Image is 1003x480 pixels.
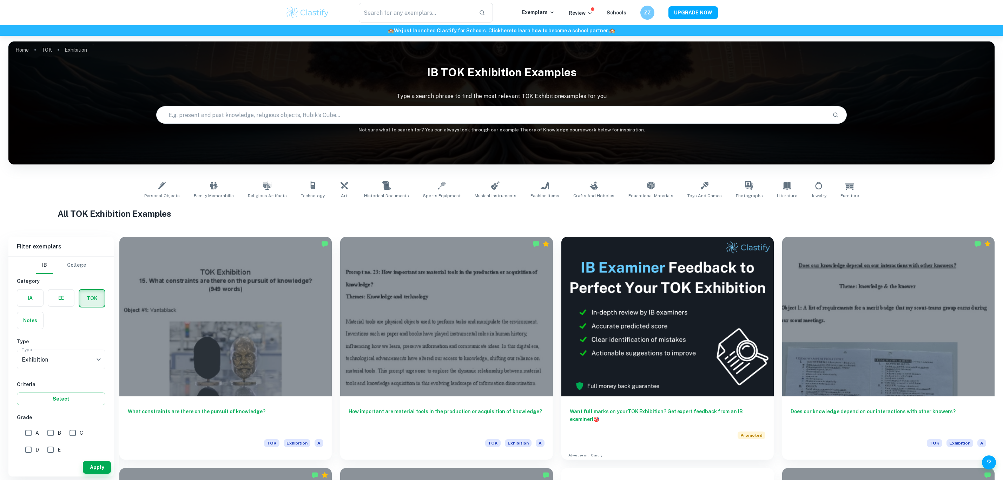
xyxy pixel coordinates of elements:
div: Premium [321,472,328,479]
h6: Want full marks on your TOK Exhibition ? Get expert feedback from an IB examiner! [570,408,765,423]
button: IB [36,257,53,274]
h6: We just launched Clastify for Schools. Click to learn how to become a school partner. [1,27,1002,34]
h6: Category [17,277,105,285]
h6: Criteria [17,381,105,388]
span: 🏫 [388,28,394,33]
h1: All TOK Exhibition Examples [58,207,945,220]
div: Filter type choice [36,257,86,274]
span: Religious Artifacts [248,193,287,199]
span: Fashion Items [530,193,559,199]
span: Family Memorabilia [194,193,234,199]
span: Art [341,193,348,199]
a: Schools [607,10,626,15]
p: Type a search phrase to find the most relevant TOK Exhibition examples for you [8,92,995,100]
img: Thumbnail [561,237,774,396]
h1: IB TOK Exhibition examples [8,61,995,84]
span: Literature [777,193,797,199]
button: Help and Feedback [982,455,996,469]
p: Exemplars [522,8,555,16]
img: Marked [321,240,328,247]
span: A [35,429,39,437]
button: Select [17,393,105,405]
h6: Not sure what to search for? You can always look through our example Theory of Knowledge coursewo... [8,127,995,134]
span: B [58,429,61,437]
button: ZZ [640,6,654,20]
h6: Grade [17,414,105,421]
h6: Type [17,338,105,345]
button: EE [48,290,74,306]
span: Furniture [840,193,859,199]
img: Marked [542,472,549,479]
div: Premium [984,240,991,247]
button: UPGRADE NOW [668,6,718,19]
span: Exhibition [505,439,532,447]
span: Sports Equipment [423,193,461,199]
h6: Does our knowledge depend on our interactions with other knowers? [791,408,986,431]
input: E.g. present and past knowledge, religious objects, Rubik's Cube... [157,105,826,125]
img: Marked [533,240,540,247]
a: here [501,28,512,33]
span: Promoted [738,432,765,439]
input: Search for any exemplars... [359,3,474,22]
a: Home [15,45,29,55]
span: Exhibition [284,439,310,447]
h6: How important are material tools in the production or acquisition of knowledge? [349,408,544,431]
img: Marked [311,472,318,479]
img: Marked [974,240,981,247]
a: How important are material tools in the production or acquisition of knowledge?TOKExhibitionA [340,237,553,460]
div: Premium [542,240,549,247]
a: Want full marks on yourTOK Exhibition? Get expert feedback from an IB examiner!PromotedAdvertise ... [561,237,774,460]
span: 🎯 [593,416,599,422]
span: TOK [264,439,279,447]
p: Review [569,9,593,17]
h6: ZZ [643,9,651,17]
h6: Filter exemplars [8,237,114,257]
a: TOK [41,45,52,55]
button: College [67,257,86,274]
span: Musical Instruments [475,193,516,199]
a: Advertise with Clastify [568,453,602,458]
span: Toys and Games [687,193,722,199]
span: Crafts and Hobbies [573,193,614,199]
span: Exhibition [946,439,973,447]
button: IA [17,290,43,306]
span: D [35,446,39,454]
button: Notes [17,312,43,329]
span: Jewelry [811,193,826,199]
a: What constraints are there on the pursuit of knowledge?TOKExhibitionA [119,237,332,460]
a: Does our knowledge depend on our interactions with other knowers?TOKExhibitionA [782,237,995,460]
span: TOK [485,439,501,447]
span: Photographs [736,193,763,199]
h6: What constraints are there on the pursuit of knowledge? [128,408,323,431]
img: Marked [984,472,991,479]
span: A [977,439,986,447]
button: Apply [83,461,111,474]
img: Clastify logo [285,6,330,20]
label: Type [22,346,32,352]
p: Exhibition [65,46,87,54]
button: Search [830,109,842,121]
span: E [58,446,61,454]
span: A [315,439,323,447]
span: A [536,439,545,447]
button: TOK [79,290,105,307]
span: Technology [301,193,325,199]
span: TOK [927,439,942,447]
span: Historical Documents [364,193,409,199]
span: 🏫 [609,28,615,33]
span: Educational Materials [628,193,673,199]
span: Personal Objects [144,193,180,199]
span: C [80,429,83,437]
div: Exhibition [17,350,105,369]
